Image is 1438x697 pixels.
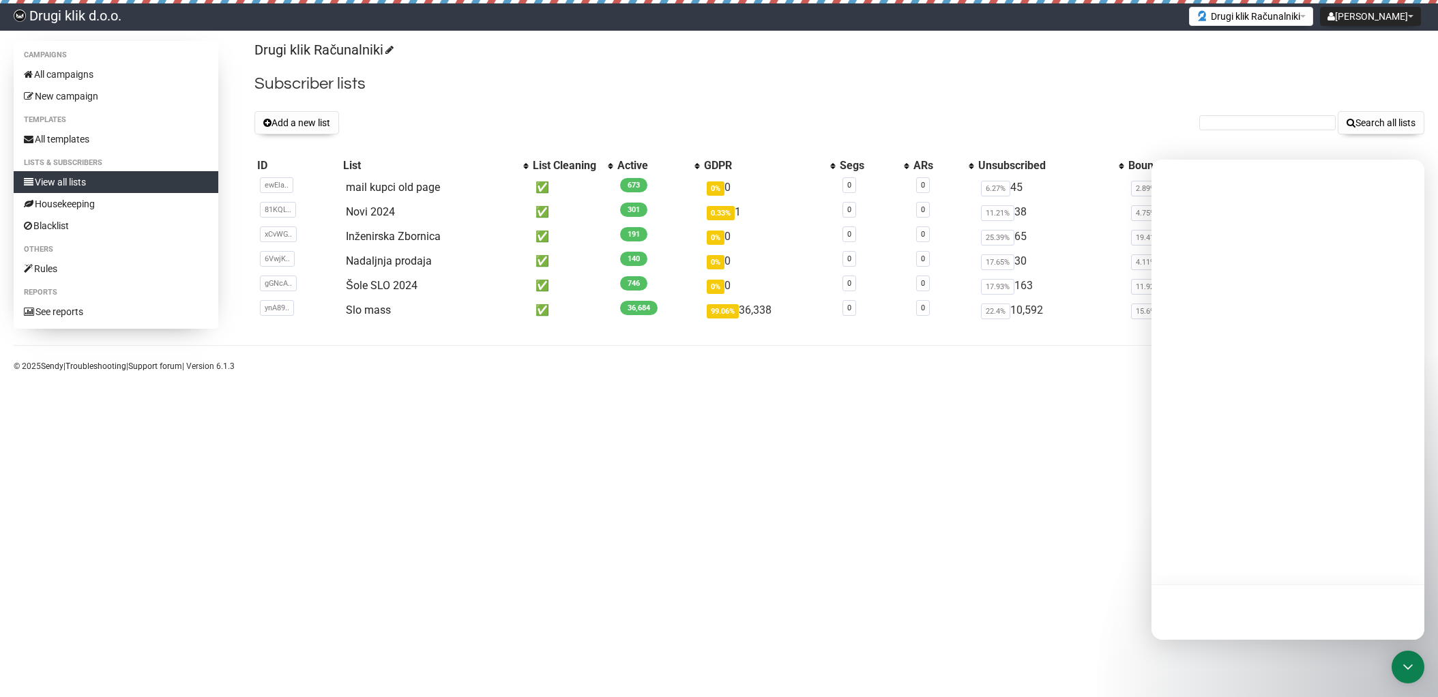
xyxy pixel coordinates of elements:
[14,155,218,171] li: Lists & subscribers
[14,241,218,258] li: Others
[921,205,925,214] a: 0
[701,298,837,323] td: 36,338
[14,85,218,107] a: New campaign
[847,230,851,239] a: 0
[615,156,701,175] th: Active: No sort applied, activate to apply an ascending sort
[978,159,1113,173] div: Unsubscribed
[975,249,1126,273] td: 30
[620,178,647,192] span: 673
[975,273,1126,298] td: 163
[257,159,338,173] div: ID
[254,111,339,134] button: Add a new list
[981,205,1014,221] span: 11.21%
[1248,159,1293,173] div: Hide
[260,300,294,316] span: ynA89..
[620,227,647,241] span: 191
[346,181,440,194] a: mail kupci old page
[14,112,218,128] li: Templates
[1126,200,1246,224] td: 15
[530,175,615,200] td: ✅
[346,205,395,218] a: Novi 2024
[1126,175,1246,200] td: 20
[14,193,218,215] a: Housekeeping
[1197,10,1207,21] img: 2.jpg
[975,224,1126,249] td: 65
[620,252,647,266] span: 140
[921,181,925,190] a: 0
[14,47,218,63] li: Campaigns
[1189,7,1313,26] button: Drugi klik Računalniki
[65,361,126,371] a: Troubleshooting
[530,298,615,323] td: ✅
[1246,156,1296,175] th: Hide: No sort applied, sorting is disabled
[1320,7,1421,26] button: [PERSON_NAME]
[346,279,417,292] a: Šole SLO 2024
[1338,111,1424,134] button: Search all lists
[14,284,218,301] li: Reports
[981,181,1010,196] span: 6.27%
[847,279,851,288] a: 0
[41,361,63,371] a: Sendy
[14,258,218,280] a: Rules
[847,205,851,214] a: 0
[1126,298,1246,323] td: 6,783
[620,276,647,291] span: 746
[346,254,432,267] a: Nadaljnja prodaja
[707,206,735,220] span: 0.33%
[530,249,615,273] td: ✅
[1392,651,1424,683] div: Open Intercom Messenger
[981,230,1014,246] span: 25.39%
[1128,159,1243,173] div: Bounced
[14,215,218,237] a: Blacklist
[707,231,724,245] span: 0%
[981,254,1014,270] span: 17.65%
[921,230,925,239] a: 0
[847,254,851,263] a: 0
[1151,160,1424,640] iframe: Intercom live chat
[14,359,235,374] p: © 2025 | | | Version 6.1.3
[913,159,962,173] div: ARs
[975,298,1126,323] td: 10,592
[911,156,975,175] th: ARs: No sort applied, activate to apply an ascending sort
[1341,159,1411,173] div: Delete
[921,254,925,263] a: 0
[530,273,615,298] td: ✅
[14,301,218,323] a: See reports
[975,156,1126,175] th: Unsubscribed: No sort applied, activate to apply an ascending sort
[530,224,615,249] td: ✅
[1131,303,1160,319] span: 15.6%
[620,203,647,217] span: 301
[346,230,441,243] a: Inženirska Zbornica
[921,303,925,312] a: 0
[14,171,218,193] a: View all lists
[701,273,837,298] td: 0
[1131,205,1160,221] span: 4.75%
[701,249,837,273] td: 0
[1296,156,1339,175] th: Edit: No sort applied, sorting is disabled
[128,361,182,371] a: Support forum
[260,226,297,242] span: xCvWG..
[14,63,218,85] a: All campaigns
[981,303,1010,319] span: 22.4%
[1126,273,1246,298] td: 101
[260,276,297,291] span: gGNcA..
[1338,156,1424,175] th: Delete: No sort applied, activate to apply an ascending sort
[343,159,516,173] div: List
[346,303,391,316] a: Slo mass
[1131,230,1164,246] span: 19.41%
[1126,249,1246,273] td: 6
[847,303,851,312] a: 0
[707,181,724,196] span: 0%
[14,128,218,150] a: All templates
[530,200,615,224] td: ✅
[1299,159,1336,173] div: Edit
[981,279,1014,295] span: 17.93%
[1131,279,1164,295] span: 11.92%
[533,159,601,173] div: List Cleaning
[1126,224,1246,249] td: 46
[701,200,837,224] td: 1
[701,156,837,175] th: GDPR: No sort applied, activate to apply an ascending sort
[1131,254,1160,270] span: 4.11%
[254,72,1424,96] h2: Subscriber lists
[14,10,26,22] img: 8de6925a14bec10a103b3121561b8636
